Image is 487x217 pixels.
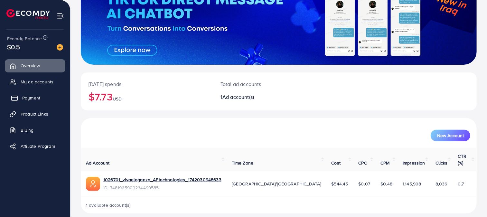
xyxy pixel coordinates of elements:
[5,59,65,72] a: Overview
[86,177,100,191] img: ic-ads-acc.e4c84228.svg
[460,188,482,212] iframe: Chat
[435,160,448,166] span: Clicks
[220,94,304,100] h2: 1
[437,133,464,138] span: New Account
[403,181,421,187] span: 1,145,908
[57,12,64,20] img: menu
[359,181,370,187] span: $0.07
[5,108,65,120] a: Product Links
[21,79,53,85] span: My ad accounts
[222,93,254,100] span: Ad account(s)
[86,202,131,208] span: 1 available account(s)
[232,160,253,166] span: Time Zone
[103,184,221,191] span: ID: 7481965909234499585
[21,127,33,133] span: Billing
[89,80,205,88] p: [DATE] spends
[5,75,65,88] a: My ad accounts
[331,181,348,187] span: $544.45
[5,91,65,104] a: Payment
[5,124,65,137] a: Billing
[220,80,304,88] p: Total ad accounts
[21,111,48,117] span: Product Links
[6,9,50,19] img: logo
[458,153,466,166] span: CTR (%)
[89,90,205,103] h2: $7.73
[232,181,321,187] span: [GEOGRAPHIC_DATA]/[GEOGRAPHIC_DATA]
[7,42,20,52] span: $0.5
[359,160,367,166] span: CPC
[21,62,40,69] span: Overview
[380,160,389,166] span: CPM
[103,176,221,183] a: 1026701_vivaeleganza_AFtechnologies_1742030948633
[431,130,470,141] button: New Account
[21,143,55,149] span: Affiliate Program
[458,181,464,187] span: 0.7
[5,140,65,153] a: Affiliate Program
[331,160,341,166] span: Cost
[403,160,425,166] span: Impression
[380,181,392,187] span: $0.48
[113,96,122,102] span: USD
[86,160,110,166] span: Ad Account
[57,44,63,51] img: image
[22,95,40,101] span: Payment
[7,35,42,42] span: Ecomdy Balance
[435,181,447,187] span: 8,036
